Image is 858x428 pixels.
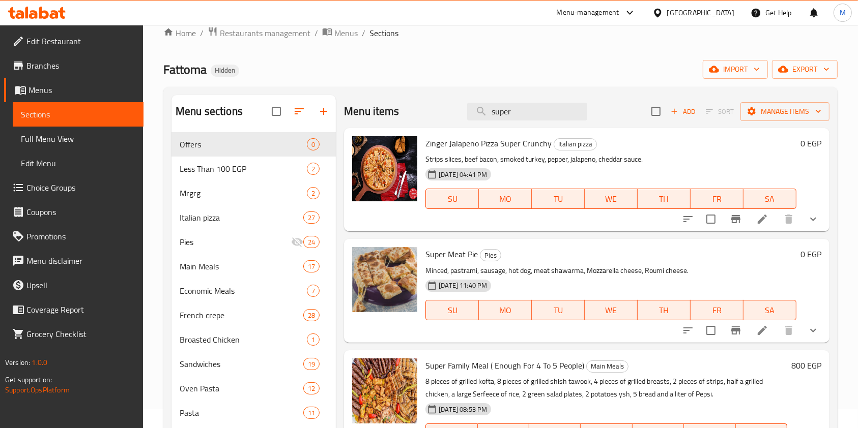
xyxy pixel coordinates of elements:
[780,63,830,76] span: export
[479,189,532,209] button: MO
[4,175,144,200] a: Choice Groups
[303,211,320,224] div: items
[171,132,336,157] div: Offers0
[589,303,634,318] span: WE
[435,405,491,414] span: [DATE] 08:53 PM
[307,335,319,345] span: 1
[304,237,319,247] span: 24
[314,27,318,39] li: /
[667,7,734,18] div: [GEOGRAPHIC_DATA]
[430,192,475,206] span: SU
[748,192,792,206] span: SA
[467,103,587,120] input: search
[21,157,135,169] span: Edit Menu
[791,358,821,373] h6: 800 EGP
[801,318,825,343] button: show more
[807,324,819,337] svg: Show Choices
[180,358,303,370] span: Sandwiches
[163,58,207,81] span: Fattoma
[163,27,196,39] a: Home
[425,264,796,277] p: Minced, pastrami, sausage, hot dog, meat shawarma, Mozzarella cheese, Roumi cheese.
[307,140,319,149] span: 0
[304,359,319,369] span: 19
[352,136,417,201] img: Zinger Jalapeno Pizza Super Crunchy
[479,300,532,320] button: MO
[711,63,760,76] span: import
[807,213,819,225] svg: Show Choices
[307,285,320,297] div: items
[756,324,768,337] a: Edit menu item
[743,300,796,320] button: SA
[180,382,303,394] span: Oven Pasta
[4,29,144,53] a: Edit Restaurant
[304,213,319,223] span: 27
[307,164,319,174] span: 2
[840,7,846,18] span: M
[667,104,699,119] button: Add
[26,328,135,340] span: Grocery Checklist
[425,247,478,262] span: Super Meat Pie
[676,318,700,343] button: sort-choices
[171,157,336,181] div: Less Than 100 EGP2
[208,26,310,40] a: Restaurants management
[554,138,597,150] div: Italian pizza
[171,303,336,327] div: French crepe28
[695,192,739,206] span: FR
[480,250,501,261] span: Pies
[772,60,838,79] button: export
[180,138,307,150] span: Offers
[26,255,135,267] span: Menu disclaimer
[4,322,144,346] a: Grocery Checklist
[5,356,30,369] span: Version:
[642,303,687,318] span: TH
[352,358,417,423] img: Super Family Meal ( Enough For 4 To 5 People)
[303,358,320,370] div: items
[586,360,628,373] div: Main Meals
[676,207,700,231] button: sort-choices
[180,309,303,321] span: French crepe
[425,300,479,320] button: SU
[536,303,581,318] span: TU
[425,189,479,209] button: SU
[4,297,144,322] a: Coverage Report
[743,189,796,209] button: SA
[425,375,787,401] p: 8 pieces of grilled kofta, 8 pieces of grilled shish tawook, 4 pieces of grilled breasts, 2 piece...
[4,249,144,273] a: Menu disclaimer
[435,281,491,290] span: [DATE] 11:40 PM
[4,53,144,78] a: Branches
[180,333,307,346] div: Broasted Chicken
[180,211,303,224] span: Italian pizza
[557,7,619,19] div: Menu-management
[171,254,336,279] div: Main Meals17
[303,309,320,321] div: items
[307,286,319,296] span: 7
[26,206,135,218] span: Coupons
[638,189,691,209] button: TH
[171,230,336,254] div: Pies24
[26,230,135,242] span: Promotions
[483,192,528,206] span: MO
[13,127,144,151] a: Full Menu View
[26,35,135,47] span: Edit Restaurant
[585,300,638,320] button: WE
[180,236,291,248] span: Pies
[171,279,336,303] div: Economic Meals7
[425,153,796,166] p: Strips slices, beef bacon, smoked turkey, pepper, jalapeno, cheddar sauce.
[691,189,743,209] button: FR
[303,382,320,394] div: items
[4,200,144,224] a: Coupons
[703,60,768,79] button: import
[740,102,830,121] button: Manage items
[163,26,838,40] nav: breadcrumb
[425,358,584,373] span: Super Family Meal ( Enough For 4 To 5 People)
[171,181,336,205] div: Mrgrg2
[220,27,310,39] span: Restaurants management
[362,27,365,39] li: /
[322,26,358,40] a: Menus
[5,383,70,396] a: Support.OpsPlatform
[13,151,144,175] a: Edit Menu
[26,59,135,72] span: Branches
[304,408,319,418] span: 11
